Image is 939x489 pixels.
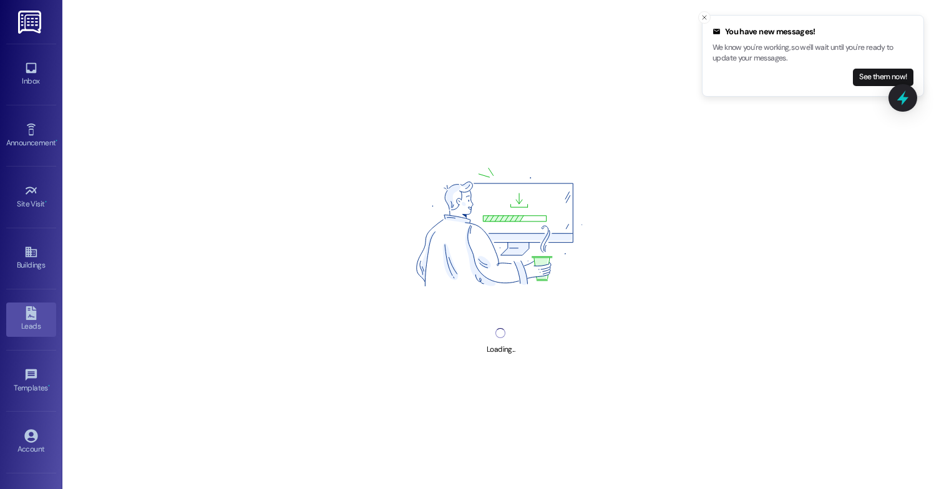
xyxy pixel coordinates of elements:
[6,241,56,275] a: Buildings
[45,198,47,206] span: •
[713,42,913,64] p: We know you're working, so we'll wait until you're ready to update your messages.
[6,303,56,336] a: Leads
[56,137,57,145] span: •
[853,69,913,86] button: See them now!
[487,343,515,356] div: Loading...
[6,180,56,214] a: Site Visit •
[6,57,56,91] a: Inbox
[48,382,50,390] span: •
[713,26,913,38] div: You have new messages!
[6,364,56,398] a: Templates •
[18,11,44,34] img: ResiDesk Logo
[6,425,56,459] a: Account
[698,11,711,24] button: Close toast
